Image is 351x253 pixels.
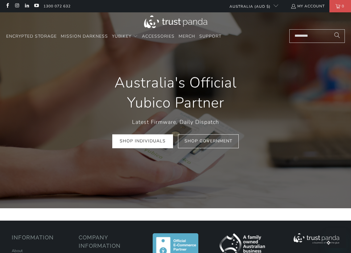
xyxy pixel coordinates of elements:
[112,134,173,148] a: Shop Individuals
[145,197,157,199] li: Page dot 1
[6,33,57,39] span: Encrypted Storage
[112,33,131,39] span: YubiKey
[142,33,175,39] span: Accessories
[6,29,57,44] a: Encrypted Storage
[199,33,221,39] span: Support
[6,29,221,44] nav: Translation missing: en.navigation.header.main_nav
[24,4,29,9] a: Trust Panda Australia on LinkedIn
[14,4,19,9] a: Trust Panda Australia on Instagram
[326,228,346,248] iframe: Button to launch messaging window
[5,4,10,9] a: Trust Panda Australia on Facebook
[194,197,206,199] li: Page dot 5
[34,4,39,9] a: Trust Panda Australia on YouTube
[61,29,108,44] a: Mission Darkness
[289,29,345,43] input: Search...
[199,29,221,44] a: Support
[96,73,255,113] h1: Australia's Official Yubico Partner
[142,29,175,44] a: Accessories
[96,118,255,127] p: Latest Firmware, Daily Dispatch
[182,197,194,199] li: Page dot 4
[179,33,195,39] span: Merch
[112,29,138,44] summary: YubiKey
[43,3,71,10] a: 1300 072 632
[157,197,169,199] li: Page dot 2
[179,29,195,44] a: Merch
[61,33,108,39] span: Mission Darkness
[144,15,207,28] img: Trust Panda Australia
[291,3,325,10] a: My Account
[329,29,345,43] button: Search
[169,197,182,199] li: Page dot 3
[178,134,239,148] a: Shop Government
